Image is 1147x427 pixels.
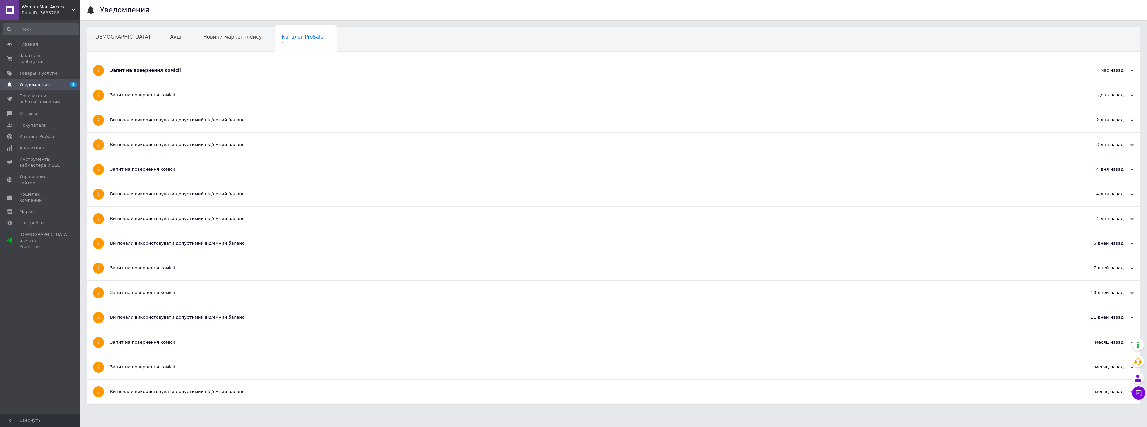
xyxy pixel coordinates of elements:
[1067,240,1134,246] div: 6 дней назад
[1067,142,1134,148] div: 3 дня назад
[1067,67,1134,73] div: час назад
[110,339,1067,345] div: Запит на повернення комісії
[110,142,1067,148] div: Ви почали використовувати допустимий від'ємний баланс
[93,34,150,40] span: [DEMOGRAPHIC_DATA]
[1132,386,1145,400] button: Чат с покупателем
[110,290,1067,296] div: Запит на повернення комісії
[19,191,62,203] span: Кошелек компании
[1067,191,1134,197] div: 4 дня назад
[19,220,44,226] span: Настройки
[19,134,55,140] span: Каталог ProSale
[282,34,323,40] span: Каталог ProSale
[1067,290,1134,296] div: 10 дней назад
[19,93,62,105] span: Показатели работы компании
[110,389,1067,395] div: Ви почали використовувати допустимий від'ємний баланс
[1067,364,1134,370] div: месяц назад
[110,216,1067,222] div: Ви почали використовувати допустимий від'ємний баланс
[19,232,69,250] span: [DEMOGRAPHIC_DATA] и счета
[1067,166,1134,172] div: 4 дня назад
[22,4,72,10] span: Woman-Man Аксессуары для Женщин и Мужчин
[19,70,57,76] span: Товары и услуги
[110,364,1067,370] div: Запит на повернення комісії
[22,10,80,16] div: Ваш ID: 3685786
[110,92,1067,98] div: Запит на повернення комісії
[1067,92,1134,98] div: день назад
[110,314,1067,321] div: Ви почали використовувати допустимий від'ємний баланс
[19,41,38,47] span: Главная
[19,122,47,128] span: Покупатели
[282,41,323,46] span: 1
[100,6,149,14] h1: Уведомления
[19,111,37,117] span: Отзывы
[170,34,183,40] span: Акції
[203,34,262,40] span: Новини маркетплейсу
[110,240,1067,246] div: Ви почали використовувати допустимий від'ємний баланс
[19,244,69,250] div: Prom топ
[19,156,62,168] span: Инструменты вебмастера и SEO
[19,174,62,186] span: Управление сайтом
[110,265,1067,271] div: Запит на повернення комісії
[3,23,79,35] input: Поиск
[110,166,1067,172] div: Запит на повернення комісії
[1067,117,1134,123] div: 2 дня назад
[110,191,1067,197] div: Ви почали використовувати допустимий від'ємний баланс
[19,209,36,215] span: Маркет
[1067,339,1134,345] div: месяц назад
[1067,216,1134,222] div: 4 дня назад
[1067,389,1134,395] div: месяц назад
[1067,314,1134,321] div: 11 дней назад
[1067,265,1134,271] div: 7 дней назад
[19,82,50,88] span: Уведомления
[110,67,1067,73] div: Запит на повернення комісії
[70,82,77,87] span: 1
[19,53,62,65] span: Заказы и сообщения
[110,117,1067,123] div: Ви почали використовувати допустимий від'ємний баланс
[19,145,44,151] span: Аналитика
